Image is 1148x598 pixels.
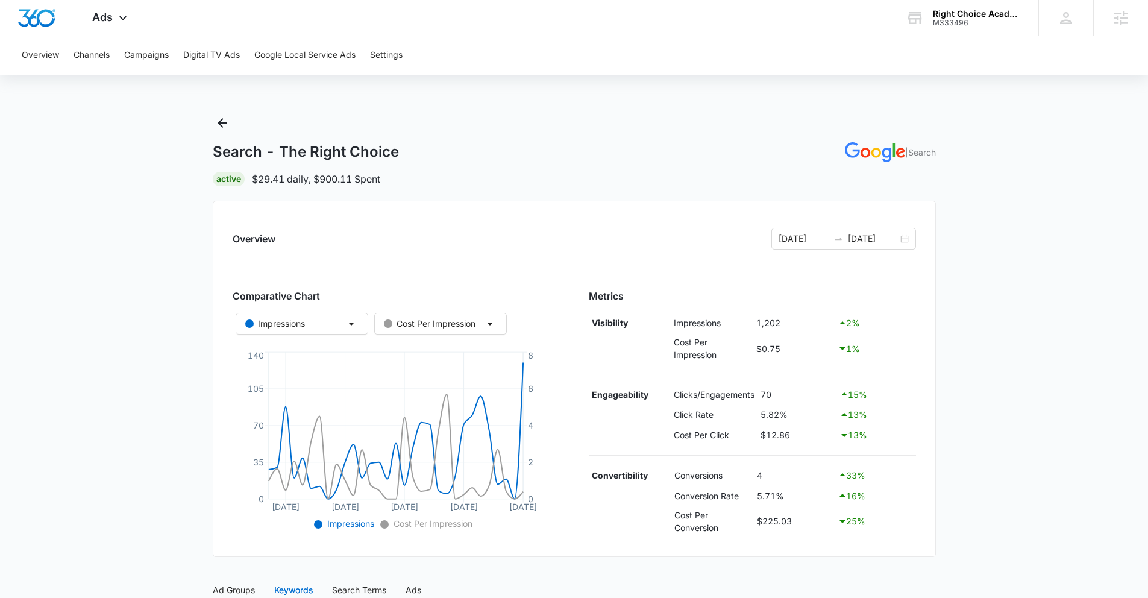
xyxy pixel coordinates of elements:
div: 25 % [838,514,912,529]
tspan: 4 [528,420,533,430]
div: 1 % [838,341,913,356]
h1: Search - The Right Choice [213,143,399,161]
div: Active [213,172,245,186]
td: $225.03 [754,506,835,537]
td: Impressions [671,313,753,333]
td: $0.75 [753,333,835,364]
button: Back [213,113,232,133]
tspan: 6 [528,383,533,394]
strong: Convertibility [592,470,648,480]
td: Clicks/Engagements [671,384,757,404]
td: 70 [757,384,836,404]
span: Impressions [325,518,374,529]
div: account id [933,19,1021,27]
span: Ads [92,11,113,24]
div: 2 % [838,316,913,330]
tspan: 2 [528,457,533,467]
button: Campaigns [124,36,169,75]
button: Overview [22,36,59,75]
div: 13 % [839,408,912,422]
p: $29.41 daily , $900.11 Spent [252,172,380,186]
strong: Visibility [592,318,628,328]
tspan: [DATE] [272,501,300,511]
td: Cost Per Click [671,425,757,445]
tspan: [DATE] [391,501,418,511]
button: Channels [74,36,110,75]
td: $12.86 [757,425,836,445]
div: 33 % [838,468,912,482]
input: End date [848,232,898,245]
tspan: 105 [247,383,263,394]
button: Cost Per Impression [374,313,507,335]
strong: Engageability [592,389,648,400]
td: Conversions [671,465,753,486]
button: Google Local Service Ads [254,36,356,75]
td: 5.71% [754,485,835,506]
td: Cost Per Conversion [671,506,753,537]
div: 15 % [839,387,912,401]
div: 13 % [839,428,912,442]
button: Digital TV Ads [183,36,240,75]
tspan: [DATE] [509,501,537,511]
div: Cost Per Impression [384,317,475,330]
h2: Overview [233,231,275,246]
div: Ads [406,584,421,597]
tspan: [DATE] [331,501,359,511]
td: Cost Per Impression [671,333,753,364]
div: 16 % [838,488,912,503]
tspan: 70 [252,420,263,430]
div: Keywords [274,584,313,597]
tspan: 0 [528,494,533,504]
button: Settings [370,36,403,75]
td: 1,202 [753,313,835,333]
h3: Comparative Chart [233,289,560,303]
td: 5.82% [757,404,836,425]
tspan: 35 [252,457,263,467]
tspan: [DATE] [450,501,477,511]
div: account name [933,9,1021,19]
tspan: 0 [258,494,263,504]
div: Ad Groups [213,584,255,597]
div: Search Terms [332,584,386,597]
h3: Metrics [589,289,916,303]
div: Impressions [245,317,305,330]
td: 4 [754,465,835,486]
span: Cost Per Impression [391,518,472,529]
img: GOOGLE_ADS [845,142,905,162]
button: Impressions [236,313,368,335]
tspan: 140 [247,350,263,360]
span: swap-right [833,234,843,244]
input: Start date [779,232,829,245]
td: Conversion Rate [671,485,753,506]
p: | Search [905,146,936,159]
tspan: 8 [528,350,533,360]
span: to [833,234,843,244]
td: Click Rate [671,404,757,425]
